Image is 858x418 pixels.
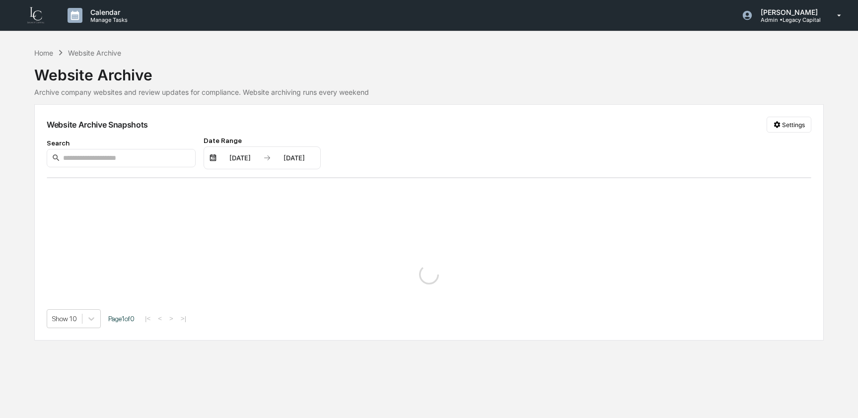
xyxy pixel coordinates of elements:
div: [DATE] [219,154,261,162]
button: < [155,314,165,323]
p: [PERSON_NAME] [753,8,823,16]
p: Calendar [82,8,133,16]
button: >| [178,314,189,323]
div: Website Archive [68,49,121,57]
img: calendar [209,154,217,162]
div: Archive company websites and review updates for compliance. Website archiving runs every weekend [34,88,824,96]
button: > [166,314,176,323]
button: Settings [767,117,811,133]
p: Admin • Legacy Capital [753,16,823,23]
div: Search [47,139,196,147]
img: arrow right [263,154,271,162]
div: Website Archive Snapshots [47,120,148,130]
div: Date Range [204,137,321,144]
img: logo [24,6,48,25]
div: Website Archive [34,58,824,84]
p: Manage Tasks [82,16,133,23]
div: [DATE] [273,154,315,162]
button: |< [142,314,153,323]
span: Page 1 of 0 [108,315,135,323]
div: Home [34,49,53,57]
